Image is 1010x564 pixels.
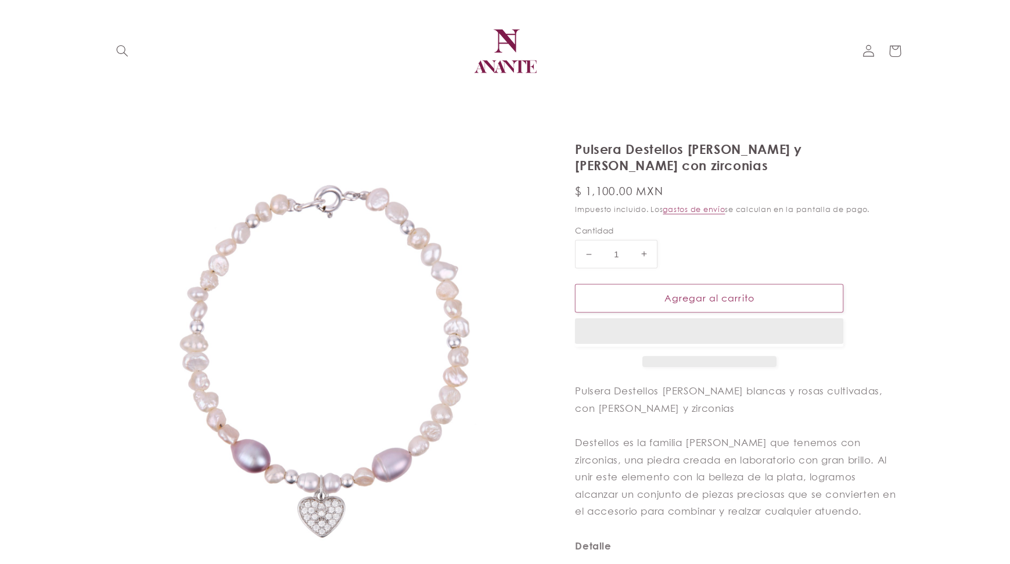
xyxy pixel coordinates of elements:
a: Anante Joyería | Diseño mexicano [466,12,545,91]
div: Impuesto incluido. Los se calculan en la pantalla de pago. [575,203,901,215]
a: gastos de envío [663,204,725,214]
label: Cantidad [575,225,843,236]
h1: Pulsera Destellos [PERSON_NAME] y [PERSON_NAME] con zirconias [575,141,901,174]
summary: Búsqueda [109,38,135,64]
img: Anante Joyería | Diseño mexicano [470,16,540,86]
strong: Detalle [575,540,611,552]
button: Agregar al carrito [575,284,843,312]
span: $ 1,100.00 MXN [575,184,663,200]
